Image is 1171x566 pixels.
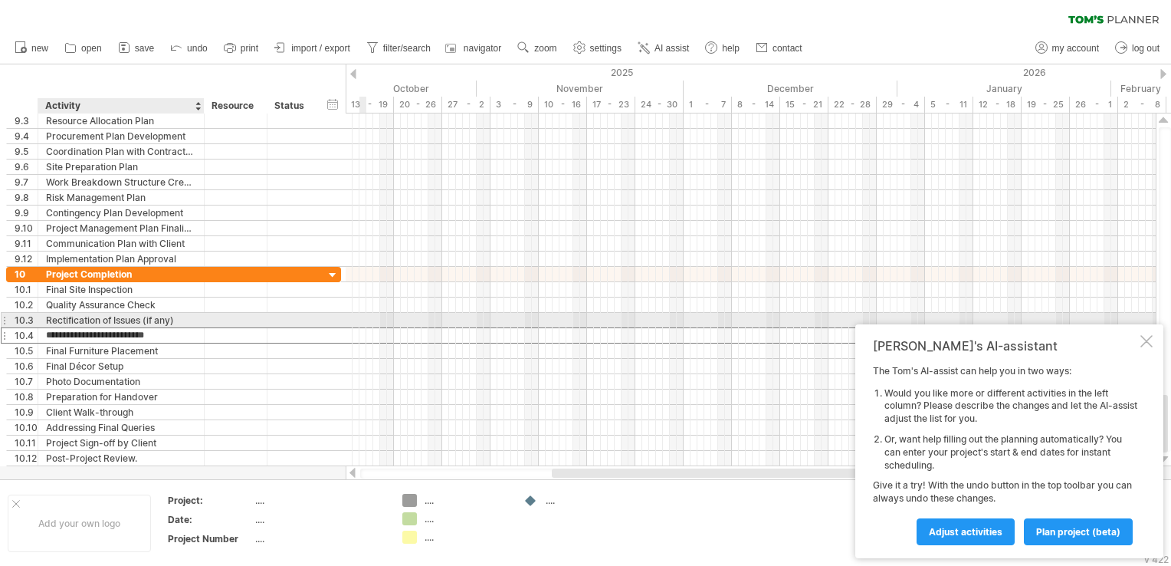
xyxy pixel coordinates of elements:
[425,512,508,525] div: ....
[897,81,1111,97] div: January 2026
[1032,38,1104,58] a: my account
[46,252,196,266] div: Implementation Plan Approval
[15,236,38,251] div: 9.11
[166,38,212,58] a: undo
[46,282,196,297] div: Final Site Inspection
[46,359,196,373] div: Final Décor Setup
[46,298,196,312] div: Quality Assurance Check
[1111,38,1164,58] a: log out
[443,38,506,58] a: navigator
[255,494,384,507] div: ....
[1024,518,1133,545] a: plan project (beta)
[15,114,38,128] div: 9.3
[291,43,350,54] span: import / export
[15,344,38,358] div: 10.5
[442,97,490,113] div: 27 - 2
[383,43,431,54] span: filter/search
[477,81,684,97] div: November 2025
[45,98,195,114] div: Activity
[884,433,1137,472] li: Or, want help filling out the planning automatically? You can enter your project's start & end da...
[425,531,508,544] div: ....
[46,144,196,159] div: Coordination Plan with Contractors
[654,43,689,54] span: AI assist
[135,43,154,54] span: save
[1022,97,1070,113] div: 19 - 25
[255,532,384,545] div: ....
[635,97,684,113] div: 24 - 30
[46,313,196,327] div: Rectification of Issues (if any)
[394,97,442,113] div: 20 - 26
[241,43,258,54] span: print
[255,513,384,526] div: ....
[346,97,394,113] div: 13 - 19
[46,267,196,281] div: Project Completion
[46,160,196,174] div: Site Preparation Plan
[15,390,38,404] div: 10.8
[569,38,626,58] a: settings
[46,129,196,143] div: Procurement Plan Development
[212,98,258,114] div: Resource
[877,97,925,113] div: 29 - 4
[8,495,151,552] div: Add your own logo
[114,38,159,58] a: save
[15,267,38,281] div: 10
[15,420,38,435] div: 10.10
[772,43,802,54] span: contact
[15,451,38,466] div: 10.12
[81,43,102,54] span: open
[15,328,38,343] div: 10.4
[46,436,196,450] div: Project Sign-off by Client
[828,97,877,113] div: 22 - 28
[15,221,38,235] div: 9.10
[46,190,196,205] div: Risk Management Plan
[168,513,252,526] div: Date:
[1036,526,1120,538] span: plan project (beta)
[220,38,263,58] a: print
[929,526,1002,538] span: Adjust activities
[587,97,635,113] div: 17 - 23
[46,390,196,404] div: Preparation for Handover
[168,494,252,507] div: Project:
[634,38,694,58] a: AI assist
[539,97,587,113] div: 10 - 16
[46,114,196,128] div: Resource Allocation Plan
[1118,97,1166,113] div: 2 - 8
[513,38,561,58] a: zoom
[61,38,107,58] a: open
[15,436,38,450] div: 10.11
[534,43,556,54] span: zoom
[46,206,196,220] div: Contingency Plan Development
[46,420,196,435] div: Addressing Final Queries
[15,129,38,143] div: 9.4
[15,405,38,420] div: 10.9
[425,494,508,507] div: ....
[168,532,252,545] div: Project Number
[590,43,622,54] span: settings
[274,98,308,114] div: Status
[684,81,897,97] div: December 2025
[271,38,355,58] a: import / export
[15,252,38,266] div: 9.12
[46,451,196,466] div: Post-Project Review.
[780,97,828,113] div: 15 - 21
[15,144,38,159] div: 9.5
[1144,554,1169,565] div: v 422
[46,221,196,235] div: Project Management Plan Finalization
[546,494,629,507] div: ....
[732,97,780,113] div: 8 - 14
[701,38,744,58] a: help
[684,97,732,113] div: 1 - 7
[15,206,38,220] div: 9.9
[46,374,196,389] div: Photo Documentation
[46,175,196,189] div: Work Breakdown Structure Creation
[46,236,196,251] div: Communication Plan with Client
[917,518,1015,545] a: Adjust activities
[15,175,38,189] div: 9.7
[873,365,1137,545] div: The Tom's AI-assist can help you in two ways: Give it a try! With the undo button in the top tool...
[31,43,48,54] span: new
[884,387,1137,426] li: Would you like more or different activities in the left column? Please describe the changes and l...
[490,97,539,113] div: 3 - 9
[15,374,38,389] div: 10.7
[1132,43,1160,54] span: log out
[752,38,807,58] a: contact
